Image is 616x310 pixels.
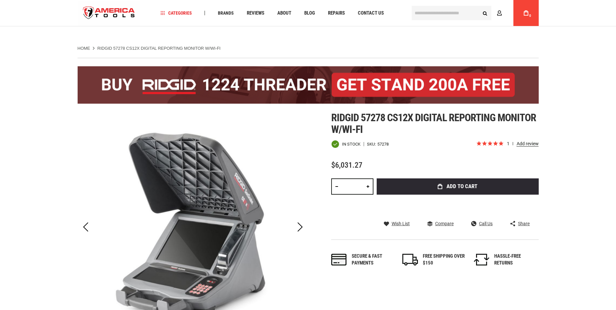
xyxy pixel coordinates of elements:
div: 57278 [377,142,389,146]
button: Add to Cart [377,178,539,195]
div: Availability [331,140,360,148]
span: Blog [304,11,315,16]
span: Wish List [392,221,410,226]
strong: RIDGID 57278 CS12X DIGITAL REPORTING MONITOR W/WI-FI [97,46,220,51]
a: Contact Us [355,9,387,18]
a: Repairs [325,9,348,18]
strong: SKU [367,142,377,146]
a: Reviews [244,9,267,18]
a: store logo [78,1,141,25]
span: Categories [161,11,192,15]
span: In stock [342,142,360,146]
a: Categories [158,9,195,18]
a: Blog [301,9,318,18]
span: Compare [435,221,454,226]
span: Rated 5.0 out of 5 stars 1 reviews [476,140,539,148]
a: About [274,9,294,18]
span: 1 reviews [507,141,539,146]
span: Share [518,221,530,226]
button: Search [479,7,491,19]
span: Add to Cart [446,184,477,189]
a: Call Us [471,221,493,226]
span: Repairs [328,11,345,16]
img: payments [331,254,347,265]
span: About [277,11,291,16]
a: Brands [215,9,237,18]
a: Wish List [384,221,410,226]
a: Home [78,45,90,51]
img: shipping [402,254,418,265]
span: Ridgid 57278 cs12x digital reporting monitor w/wi-fi [331,111,536,136]
span: Contact Us [358,11,384,16]
span: $6,031.27 [331,161,362,170]
div: Secure & fast payments [352,253,394,267]
a: Compare [427,221,454,226]
span: 0 [529,14,531,18]
img: BOGO: Buy the RIDGID® 1224 Threader (26092), get the 92467 200A Stand FREE! [78,66,539,104]
img: returns [474,254,489,265]
span: Call Us [479,221,493,226]
span: Brands [218,11,234,15]
span: Reviews [247,11,264,16]
div: FREE SHIPPING OVER $150 [423,253,465,267]
div: HASSLE-FREE RETURNS [494,253,536,267]
img: America Tools [78,1,141,25]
